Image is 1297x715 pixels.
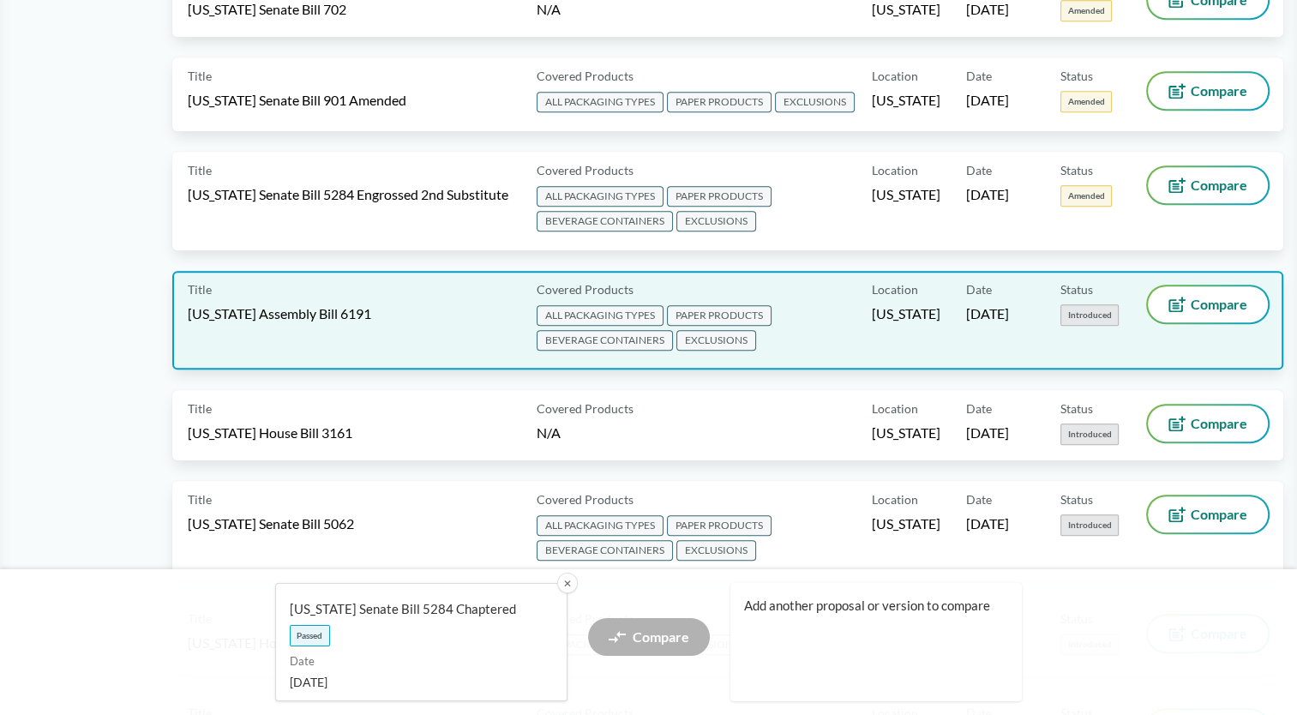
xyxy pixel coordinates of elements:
[537,161,633,179] span: Covered Products
[1148,73,1268,109] button: Compare
[537,305,664,326] span: ALL PACKAGING TYPES
[188,67,212,85] span: Title
[1191,84,1247,98] span: Compare
[1191,417,1247,430] span: Compare
[1148,496,1268,532] button: Compare
[667,186,772,207] span: PAPER PRODUCTS
[1060,185,1112,207] span: Amended
[1060,161,1093,179] span: Status
[872,185,940,204] span: [US_STATE]
[188,490,212,508] span: Title
[966,304,1009,323] span: [DATE]
[966,424,1009,442] span: [DATE]
[1191,178,1247,192] span: Compare
[667,92,772,112] span: PAPER PRODUCTS
[872,67,918,85] span: Location
[290,600,539,618] span: [US_STATE] Senate Bill 5284 Chaptered
[966,161,992,179] span: Date
[667,305,772,326] span: PAPER PRODUCTS
[537,280,633,298] span: Covered Products
[966,280,992,298] span: Date
[744,597,995,615] span: Add another proposal or version to compare
[275,583,567,701] a: [US_STATE] Senate Bill 5284 ChapteredPassedDate[DATE]
[537,211,673,231] span: BEVERAGE CONTAINERS
[537,92,664,112] span: ALL PACKAGING TYPES
[966,490,992,508] span: Date
[966,185,1009,204] span: [DATE]
[872,514,940,533] span: [US_STATE]
[188,280,212,298] span: Title
[1148,167,1268,203] button: Compare
[537,540,673,561] span: BEVERAGE CONTAINERS
[872,424,940,442] span: [US_STATE]
[676,330,756,351] span: EXCLUSIONS
[537,330,673,351] span: BEVERAGE CONTAINERS
[1060,514,1119,536] span: Introduced
[1060,304,1119,326] span: Introduced
[537,1,561,17] span: N/A
[188,514,354,533] span: [US_STATE] Senate Bill 5062
[966,514,1009,533] span: [DATE]
[1060,280,1093,298] span: Status
[1148,286,1268,322] button: Compare
[1060,424,1119,445] span: Introduced
[557,573,578,593] button: ✕
[188,400,212,418] span: Title
[1060,400,1093,418] span: Status
[676,540,756,561] span: EXCLUSIONS
[537,515,664,536] span: ALL PACKAGING TYPES
[676,211,756,231] span: EXCLUSIONS
[1191,508,1247,521] span: Compare
[966,91,1009,110] span: [DATE]
[966,400,992,418] span: Date
[537,490,633,508] span: Covered Products
[1148,406,1268,442] button: Compare
[188,161,212,179] span: Title
[1060,67,1093,85] span: Status
[1060,490,1093,508] span: Status
[188,91,406,110] span: [US_STATE] Senate Bill 901 Amended
[966,67,992,85] span: Date
[1191,297,1247,311] span: Compare
[872,304,940,323] span: [US_STATE]
[872,161,918,179] span: Location
[872,280,918,298] span: Location
[290,625,330,646] span: Passed
[775,92,855,112] span: EXCLUSIONS
[872,400,918,418] span: Location
[537,186,664,207] span: ALL PACKAGING TYPES
[290,653,539,670] span: Date
[290,673,539,691] span: [DATE]
[1060,91,1112,112] span: Amended
[537,424,561,441] span: N/A
[537,67,633,85] span: Covered Products
[872,490,918,508] span: Location
[537,400,633,418] span: Covered Products
[667,515,772,536] span: PAPER PRODUCTS
[188,185,508,204] span: [US_STATE] Senate Bill 5284 Engrossed 2nd Substitute
[188,424,352,442] span: [US_STATE] House Bill 3161
[872,91,940,110] span: [US_STATE]
[188,304,371,323] span: [US_STATE] Assembly Bill 6191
